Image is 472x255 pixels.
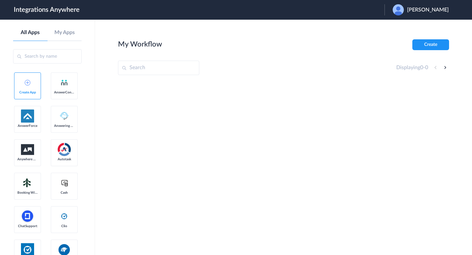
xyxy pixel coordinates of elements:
img: af-app-logo.svg [21,109,34,123]
span: Cash [54,191,74,195]
span: Clio [54,224,74,228]
img: user.png [393,4,404,15]
img: answerconnect-logo.svg [60,79,68,87]
span: [PERSON_NAME] [407,7,449,13]
span: Create App [17,90,38,94]
h1: Integrations Anywhere [14,6,80,14]
img: Answering_service.png [58,109,71,123]
input: Search by name [13,49,82,64]
button: Create [412,39,449,50]
span: 0 [425,65,428,70]
img: cash-logo.svg [60,179,69,187]
h2: My Workflow [118,40,162,49]
span: 0 [420,65,423,70]
img: aww.png [21,144,34,155]
span: Answering Service [54,124,74,128]
a: All Apps [13,29,48,36]
span: Booking Widget [17,191,38,195]
img: autotask.png [58,143,71,156]
input: Search [118,61,199,75]
h4: Displaying - [396,65,428,71]
img: add-icon.svg [25,80,30,86]
img: Setmore_Logo.svg [21,177,34,189]
img: clio-logo.svg [60,212,68,220]
a: My Apps [48,29,82,36]
span: ChatSupport [17,224,38,228]
span: AnswerConnect [54,90,74,94]
span: Anywhere Works [17,157,38,161]
span: Autotask [54,157,74,161]
img: chatsupport-icon.svg [21,210,34,223]
span: AnswerForce [17,124,38,128]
